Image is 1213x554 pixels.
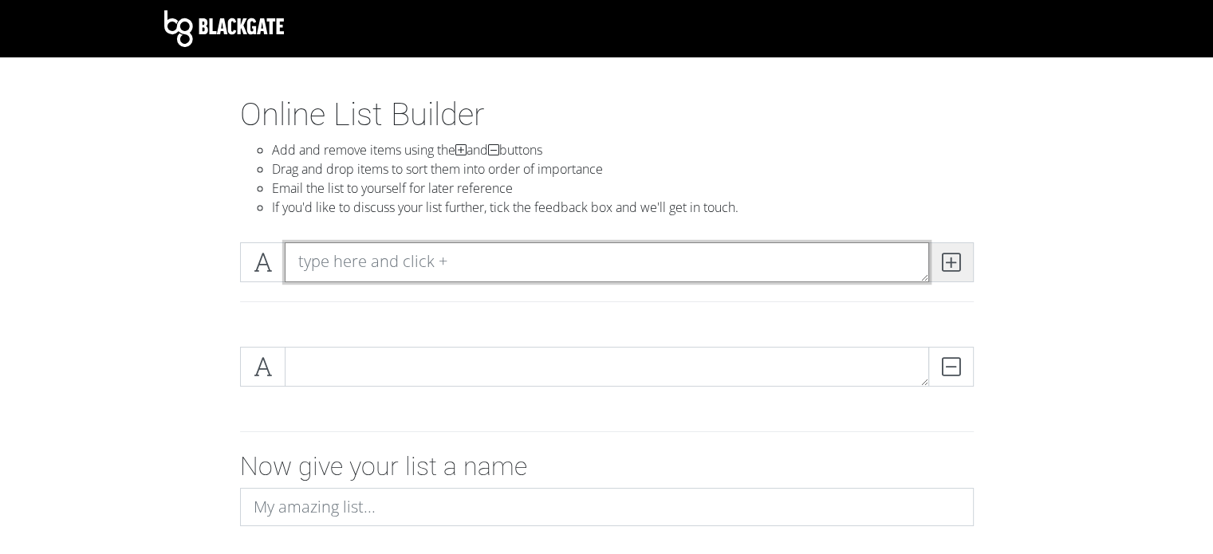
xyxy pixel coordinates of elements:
[240,488,974,526] input: My amazing list...
[272,159,974,179] li: Drag and drop items to sort them into order of importance
[272,179,974,198] li: Email the list to yourself for later reference
[272,140,974,159] li: Add and remove items using the and buttons
[164,10,284,47] img: Blackgate
[240,96,974,134] h1: Online List Builder
[272,198,974,217] li: If you'd like to discuss your list further, tick the feedback box and we'll get in touch.
[240,451,974,481] h2: Now give your list a name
